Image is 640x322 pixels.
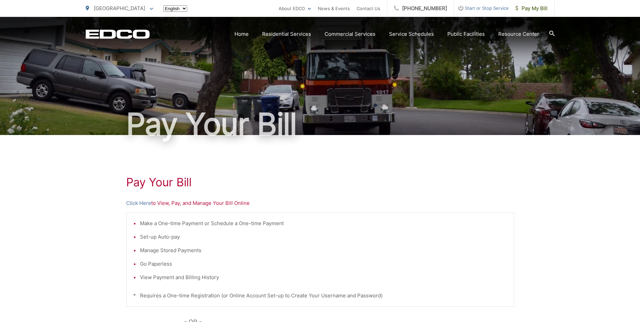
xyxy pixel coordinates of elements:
[126,176,514,189] h1: Pay Your Bill
[389,30,434,38] a: Service Schedules
[447,30,485,38] a: Public Facilities
[140,219,507,227] li: Make a One-time Payment or Schedule a One-time Payment
[86,107,555,141] h1: Pay Your Bill
[279,4,311,12] a: About EDCO
[357,4,380,12] a: Contact Us
[325,30,375,38] a: Commercial Services
[516,4,548,12] span: Pay My Bill
[86,29,150,39] a: EDCD logo. Return to the homepage.
[318,4,350,12] a: News & Events
[133,292,507,300] p: * Requires a One-time Registration (or Online Account Set-up to Create Your Username and Password)
[234,30,249,38] a: Home
[140,246,507,254] li: Manage Stored Payments
[498,30,539,38] a: Resource Center
[163,5,187,12] select: Select a language
[126,199,514,207] p: to View, Pay, and Manage Your Bill Online
[94,5,145,11] span: [GEOGRAPHIC_DATA]
[126,199,151,207] a: Click Here
[262,30,311,38] a: Residential Services
[140,260,507,268] li: Go Paperless
[140,233,507,241] li: Set-up Auto-pay
[140,273,507,281] li: View Payment and Billing History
